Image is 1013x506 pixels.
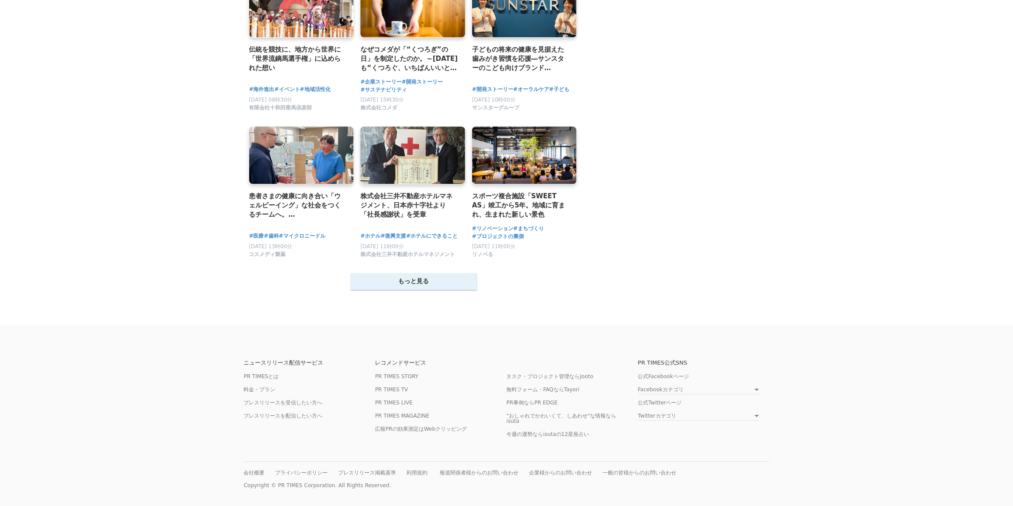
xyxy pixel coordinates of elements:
[249,104,312,112] span: 有限会社十和田乗馬倶楽部
[249,97,293,103] span: [DATE] 08時30分
[360,251,455,258] span: 株式会社三井不動産ホテルマネジメント
[351,273,477,290] button: もっと見る
[360,104,397,112] span: 株式会社コメダ
[249,232,264,240] a: #医療
[472,97,515,103] span: [DATE] 10時00分
[513,225,544,233] a: #まちづくり
[249,251,286,258] span: コスメディ製薬
[638,387,759,394] a: Facebookカテゴリ
[638,373,689,379] a: 公式Facebookページ
[264,232,279,240] a: #歯科
[300,85,331,94] a: #地域活性化
[638,413,759,421] a: Twitterカテゴリ
[360,243,404,249] span: [DATE] 11時00分
[360,97,404,103] span: [DATE] 15時30分
[375,373,419,379] a: PR TIMES STORY
[375,413,430,419] a: PR TIMES MAGAZINE
[360,253,455,259] a: 株式会社三井不動産ホテルマネジメント
[375,387,408,393] a: PR TIMES TV
[507,413,617,424] a: "おしゃれでかわいくて、しあわせ"な情報ならisuta
[507,400,558,406] a: PR事例ならPR EDGE
[244,470,265,476] a: 会社概要
[472,251,493,258] span: リノベる
[360,78,402,86] a: #企業ストーリー
[249,243,293,249] span: [DATE] 13時00分
[402,78,443,86] a: #開発ストーリー
[249,191,347,220] a: 患者さまの健康に向き合い「ウェルビーイング」な社会をつくるチームへ。[PERSON_NAME]歯科医院の「やさしい医療」
[472,253,493,259] a: リノベる
[513,85,549,94] a: #オーラルケア
[507,387,580,393] a: 無料フォーム・FAQならTayori
[249,45,347,73] a: 伝統を競技に、地方から世界に 「世界流鏑馬選手権」に込められた想い
[472,225,513,233] a: #リノベーション
[472,191,570,220] a: スポーツ複合施設「SWEET AS」竣工から5年。地域に育まれ、生まれた新しい景色
[360,232,381,240] a: #ホテル
[375,400,413,406] a: PR TIMES LIVE
[529,470,592,476] a: 企業様からのお問い合わせ
[375,360,507,365] p: レコメンドサービス
[549,85,569,94] a: #子ども
[244,413,323,419] a: プレスリリースを配信したい方へ
[472,243,515,249] span: [DATE] 11時00分
[603,470,676,476] a: 一般の皆様からのお問い合わせ
[360,45,458,73] a: なぜコメダが「“くつろぎ”の日」を制定したのか。～[DATE]も“くつろぐ、いちばんいいところ”を目指して～
[472,45,570,73] a: 子どもの将来の健康を見据えた歯みがき習慣を応援―サンスターのこども向けブランド「SODATECO」製品開発者のこだわり
[244,373,279,379] a: PR TIMESとは
[407,470,428,476] a: 利用規約
[375,426,467,432] a: 広報PRの効果測定はWebクリッピング
[249,106,312,112] a: 有限会社十和田乗馬倶楽部
[638,360,769,365] p: PR TIMES公式SNS
[472,232,524,241] a: #プロジェクトの裏側
[472,106,519,112] a: サンスターグループ
[381,232,406,240] a: #復興支援
[507,431,589,437] a: 今週の運勢ならisutaの12星座占い
[360,86,407,94] a: #サステナビリティ
[249,85,275,94] a: #海外進出
[472,104,519,112] span: サンスターグループ
[360,106,397,112] a: 株式会社コメダ
[244,360,375,365] p: ニュースリリース配信サービス
[249,253,286,259] a: コスメディ製薬
[244,400,323,406] a: プレスリリースを受信したい方へ
[507,373,593,379] a: タスク・プロジェクト管理ならJooto
[360,191,458,220] a: 株式会社三井不動産ホテルマネジメント、日本赤十字社より「社長感謝状」を受章
[638,400,682,406] a: 公式Twitterページ
[406,232,458,240] a: #ホテルにできること
[279,232,325,240] a: #マイクロニードル
[275,470,328,476] a: プライバシーポリシー
[244,387,275,393] a: 料金・プラン
[339,470,396,476] a: プレスリリース掲載基準
[440,470,519,476] a: 報道関係者様からのお問い合わせ
[275,85,300,94] a: #イベント
[244,482,769,488] p: Copyright © PR TIMES Corporation. All Rights Reserved.
[472,85,513,94] a: #開発ストーリー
